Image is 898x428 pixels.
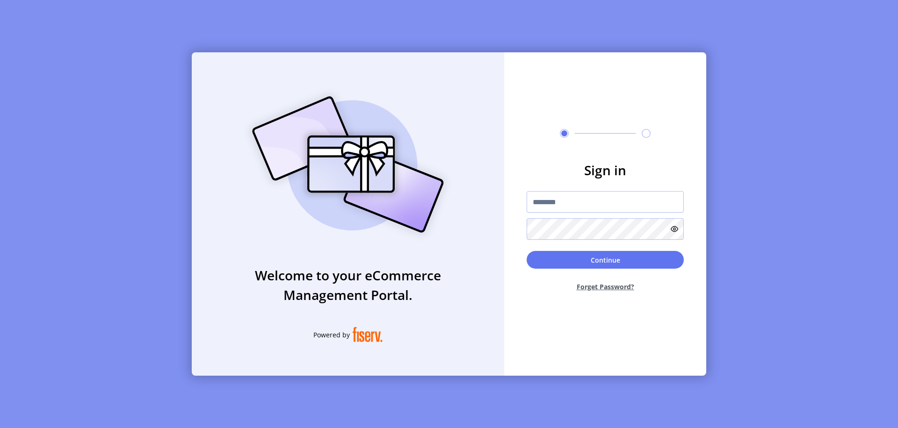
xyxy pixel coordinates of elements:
[527,160,684,180] h3: Sign in
[527,274,684,299] button: Forget Password?
[192,265,504,305] h3: Welcome to your eCommerce Management Portal.
[238,86,458,243] img: card_Illustration.svg
[313,330,350,340] span: Powered by
[527,251,684,269] button: Continue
